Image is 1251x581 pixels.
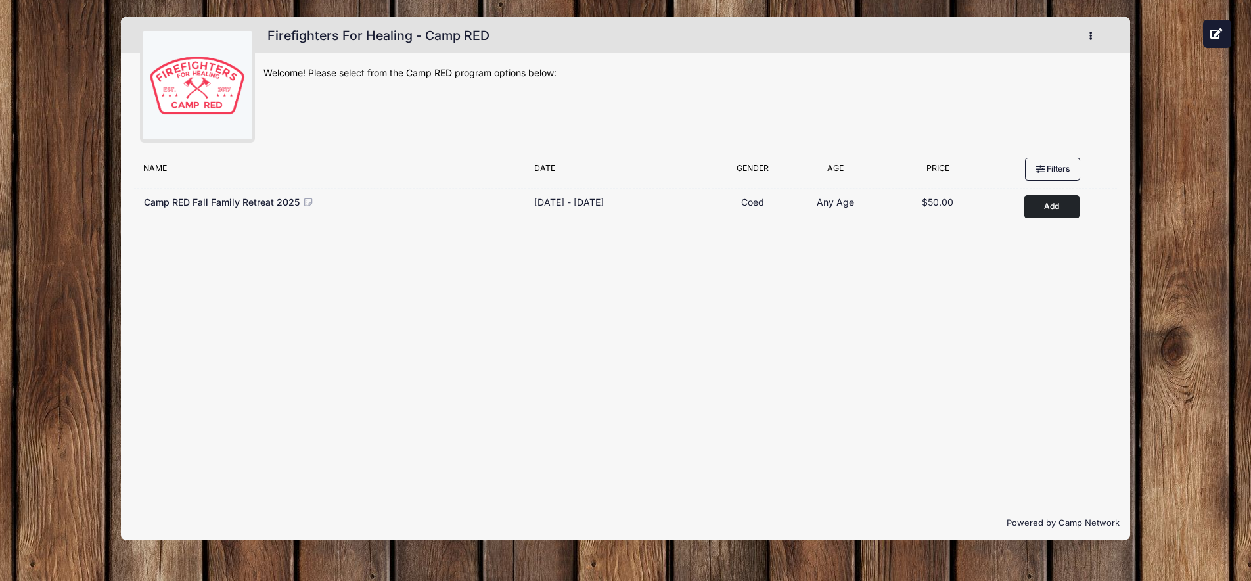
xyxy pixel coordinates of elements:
[741,197,764,208] span: Coed
[1024,195,1080,218] button: Add
[148,36,246,135] img: logo
[137,162,528,181] div: Name
[792,162,880,181] div: Age
[263,24,494,47] h1: Firefighters For Healing - Camp RED
[880,162,997,181] div: Price
[817,197,854,208] span: Any Age
[714,162,792,181] div: Gender
[263,66,1111,80] div: Welcome! Please select from the Camp RED program options below:
[1025,158,1080,180] button: Filters
[534,195,604,209] div: [DATE] - [DATE]
[144,197,300,208] span: Camp RED Fall Family Retreat 2025
[131,517,1120,530] p: Powered by Camp Network
[922,197,953,208] span: $50.00
[528,162,714,181] div: Date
